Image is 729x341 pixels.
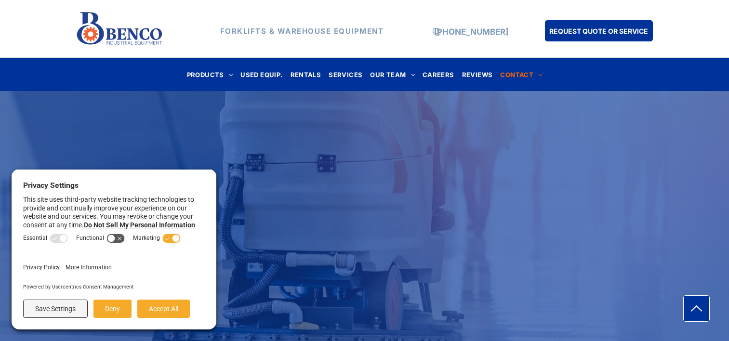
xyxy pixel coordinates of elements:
a: PRODUCTS [183,68,237,81]
a: OUR TEAM [366,68,419,81]
a: REVIEWS [458,68,497,81]
a: USED EQUIP. [237,68,286,81]
span: REQUEST QUOTE OR SERVICE [549,22,648,40]
a: RENTALS [287,68,325,81]
strong: FORKLIFTS & WAREHOUSE EQUIPMENT [220,26,384,36]
a: CAREERS [419,68,458,81]
a: CONTACT [496,68,546,81]
a: REQUEST QUOTE OR SERVICE [545,20,653,41]
a: SERVICES [325,68,366,81]
a: [PHONE_NUMBER] [434,27,508,37]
